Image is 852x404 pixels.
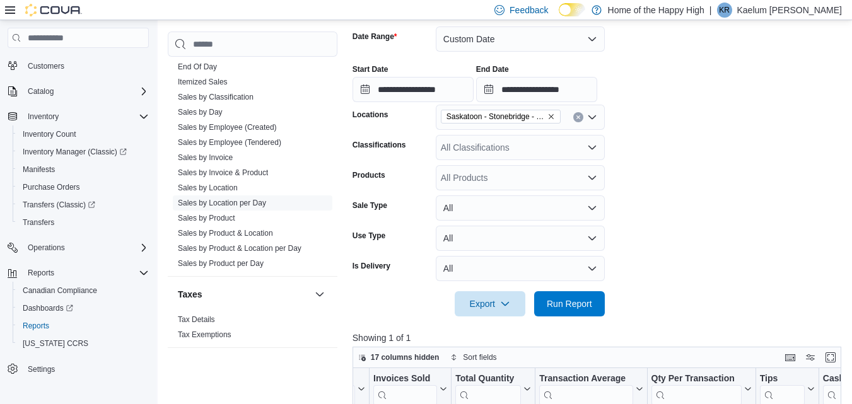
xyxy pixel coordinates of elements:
[23,57,149,73] span: Customers
[178,77,228,87] span: Itemized Sales
[23,286,97,296] span: Canadian Compliance
[178,244,301,253] a: Sales by Product & Location per Day
[23,303,73,313] span: Dashboards
[178,288,310,301] button: Taxes
[178,213,235,223] span: Sales by Product
[23,217,54,228] span: Transfers
[178,153,233,163] span: Sales by Invoice
[13,178,154,196] button: Purchase Orders
[13,335,154,352] button: [US_STATE] CCRS
[23,109,149,124] span: Inventory
[28,364,55,374] span: Settings
[547,297,592,310] span: Run Report
[178,183,238,193] span: Sales by Location
[651,373,741,385] div: Qty Per Transaction
[18,215,149,230] span: Transfers
[178,288,202,301] h3: Taxes
[13,282,154,299] button: Canadian Compliance
[3,239,154,257] button: Operations
[168,312,337,347] div: Taxes
[371,352,440,362] span: 17 columns hidden
[18,336,93,351] a: [US_STATE] CCRS
[18,197,149,212] span: Transfers (Classic)
[18,318,149,333] span: Reports
[23,361,149,377] span: Settings
[312,287,327,302] button: Taxes
[178,153,233,162] a: Sales by Invoice
[436,195,605,221] button: All
[178,258,264,268] span: Sales by Product per Day
[23,338,88,349] span: [US_STATE] CCRS
[178,243,301,253] span: Sales by Product & Location per Day
[23,362,60,377] a: Settings
[178,259,264,268] a: Sales by Product per Day
[573,112,583,122] button: Clear input
[353,32,397,42] label: Date Range
[178,183,238,192] a: Sales by Location
[353,110,388,120] label: Locations
[436,26,605,52] button: Custom Date
[13,317,154,335] button: Reports
[462,291,518,316] span: Export
[178,62,217,72] span: End Of Day
[178,123,277,132] a: Sales by Employee (Created)
[178,214,235,222] a: Sales by Product
[18,127,81,142] a: Inventory Count
[23,240,70,255] button: Operations
[28,86,54,96] span: Catalog
[18,215,59,230] a: Transfers
[23,240,149,255] span: Operations
[373,373,437,385] div: Invoices Sold
[178,315,215,325] span: Tax Details
[737,3,843,18] p: Kaelum [PERSON_NAME]
[717,3,732,18] div: Kaelum Rudy
[23,129,76,139] span: Inventory Count
[760,373,805,385] div: Tips
[28,268,54,278] span: Reports
[23,109,64,124] button: Inventory
[18,301,78,316] a: Dashboards
[178,108,223,117] a: Sales by Day
[353,77,474,102] input: Press the down key to open a popover containing a calendar.
[719,3,730,18] span: KR
[23,164,55,175] span: Manifests
[23,200,95,210] span: Transfers (Classic)
[13,143,154,161] a: Inventory Manager (Classic)
[559,3,585,16] input: Dark Mode
[178,122,277,132] span: Sales by Employee (Created)
[18,283,149,298] span: Canadian Compliance
[709,3,712,18] p: |
[25,4,82,16] img: Cova
[178,92,254,102] span: Sales by Classification
[18,162,60,177] a: Manifests
[23,59,69,74] a: Customers
[3,83,154,100] button: Catalog
[13,196,154,214] a: Transfers (Classic)
[353,170,385,180] label: Products
[23,84,59,99] button: Catalog
[353,332,846,344] p: Showing 1 of 1
[539,373,633,385] div: Transaction Average
[587,112,597,122] button: Open list of options
[18,144,132,159] a: Inventory Manager (Classic)
[783,350,798,365] button: Keyboard shortcuts
[18,162,149,177] span: Manifests
[441,110,561,124] span: Saskatoon - Stonebridge - Fire & Flower
[353,350,445,365] button: 17 columns hidden
[18,336,149,351] span: Washington CCRS
[178,78,228,86] a: Itemized Sales
[3,56,154,74] button: Customers
[23,265,149,280] span: Reports
[18,318,54,333] a: Reports
[28,112,59,122] span: Inventory
[823,350,838,365] button: Enter fullscreen
[178,138,281,147] a: Sales by Employee (Tendered)
[353,64,388,74] label: Start Date
[534,291,605,316] button: Run Report
[587,173,597,183] button: Open list of options
[178,93,254,101] a: Sales by Classification
[23,265,59,280] button: Reports
[178,315,215,324] a: Tax Details
[455,291,525,316] button: Export
[13,299,154,317] a: Dashboards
